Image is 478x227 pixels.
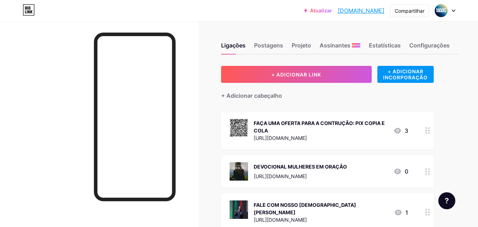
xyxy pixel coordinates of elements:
[405,209,408,216] font: 1
[369,42,401,49] font: Estatísticas
[271,72,321,78] font: + ADICIONAR LINK
[254,202,356,215] font: FALE COM NOSSO [DEMOGRAPHIC_DATA] [PERSON_NAME]
[409,42,450,49] font: Configurações
[254,120,385,134] font: FAÇA UMA OFERTA PARA A CONTRUÇÃO: PIX COPIA E COLA
[405,127,408,134] font: 3
[320,42,350,49] font: Assinantes
[310,7,332,13] font: Atualizar
[254,173,307,179] font: [URL][DOMAIN_NAME]
[230,119,248,137] img: FAÇA UMA OFERTA PARA A CONTRUÇÃO: PIX COPIA E COLA
[338,6,384,15] a: [DOMAIN_NAME]
[383,68,428,80] font: + ADICIONAR INCORPORAÇÃO
[395,8,424,14] font: Compartilhar
[221,92,282,99] font: + Adicionar cabeçalho
[254,217,307,223] font: [URL][DOMAIN_NAME]
[338,7,384,14] font: [DOMAIN_NAME]
[254,42,283,49] font: Postagens
[230,200,248,219] img: FALE COM NOSSO PASTOR VILMAR
[292,42,311,49] font: Projeto
[405,168,408,175] font: 0
[221,66,372,83] button: + ADICIONAR LINK
[230,162,248,181] img: DEVOCIONAL MULHERES EM ORAÇÃO
[434,4,448,17] img: mantanapolisgo
[221,42,246,49] font: Ligações
[254,135,307,141] font: [URL][DOMAIN_NAME]
[352,44,360,47] font: NOVO
[254,164,347,170] font: DEVOCIONAL MULHERES EM ORAÇÃO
